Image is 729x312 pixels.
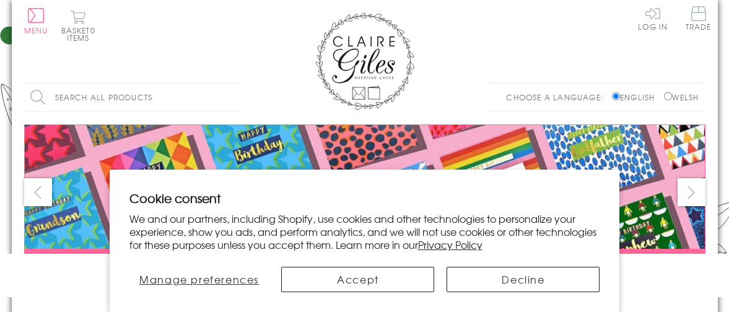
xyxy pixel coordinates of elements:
[129,189,600,207] h2: Cookie consent
[638,6,668,30] a: Log In
[61,10,95,41] button: Basket0 items
[24,25,48,36] span: Menu
[678,178,705,206] button: next
[67,25,95,43] span: 0 items
[281,267,434,292] button: Accept
[139,272,259,287] span: Manage preferences
[315,12,414,110] img: Claire Giles Greetings Cards
[229,84,241,111] input: Search
[24,84,241,111] input: Search all products
[24,8,48,34] button: Menu
[612,92,620,100] input: English
[129,267,269,292] button: Manage preferences
[24,178,52,206] button: prev
[686,6,712,30] span: Trade
[418,237,482,252] a: Privacy Policy
[447,267,600,292] button: Decline
[506,92,609,103] p: Choose a language:
[664,92,672,100] input: Welsh
[612,92,661,103] label: English
[664,92,699,103] label: Welsh
[129,212,600,251] p: We and our partners, including Shopify, use cookies and other technologies to personalize your ex...
[686,6,712,33] a: Trade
